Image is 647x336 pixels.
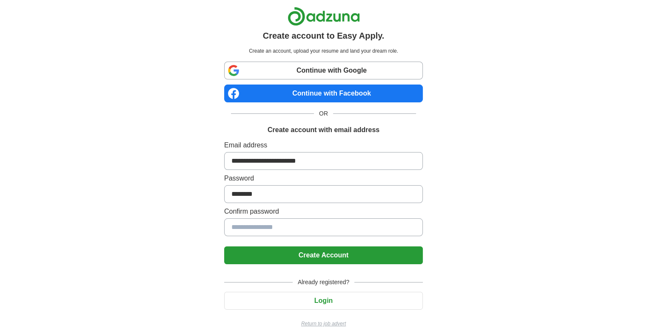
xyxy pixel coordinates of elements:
a: Continue with Google [224,62,423,79]
button: Login [224,292,423,310]
a: Return to job advert [224,320,423,328]
h1: Create account with email address [268,125,379,135]
a: Continue with Facebook [224,85,423,102]
label: Email address [224,140,423,150]
h1: Create account to Easy Apply. [263,29,385,42]
span: OR [314,109,333,118]
p: Create an account, upload your resume and land your dream role. [226,47,421,55]
label: Password [224,173,423,184]
a: Login [224,297,423,304]
button: Create Account [224,246,423,264]
img: Adzuna logo [288,7,360,26]
label: Confirm password [224,206,423,217]
span: Already registered? [293,278,354,287]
